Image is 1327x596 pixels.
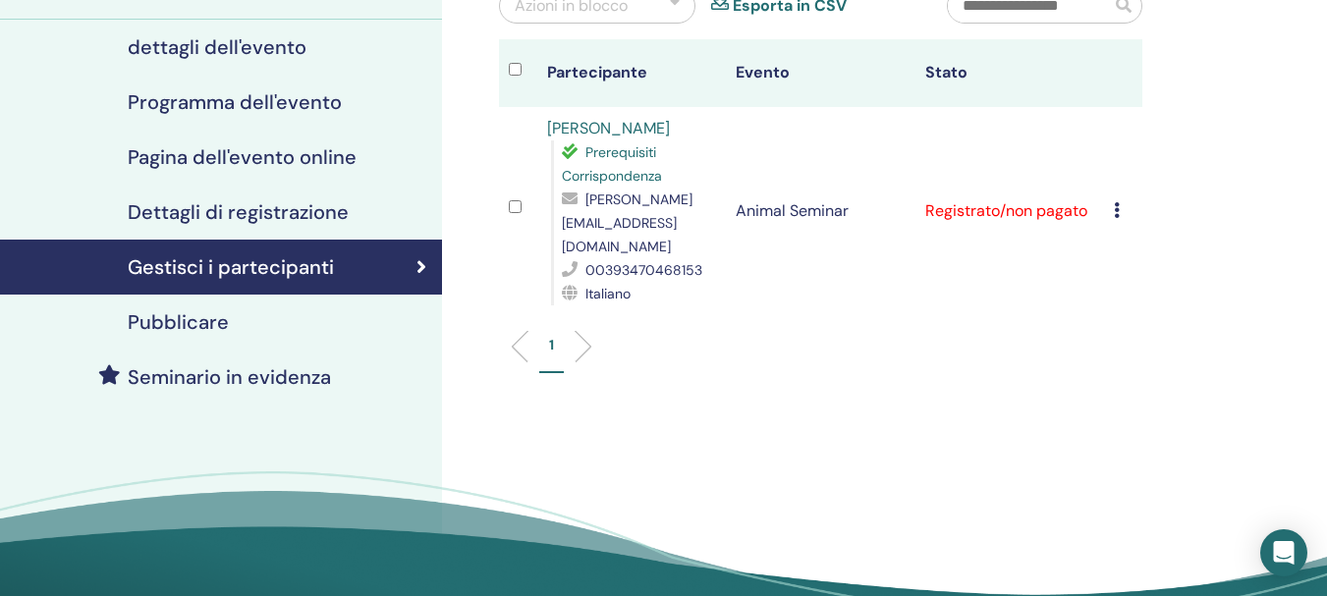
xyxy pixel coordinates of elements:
th: Partecipante [537,39,727,107]
h4: Programma dell'evento [128,90,342,114]
h4: Pagina dell'evento online [128,145,357,169]
h4: Pubblicare [128,310,229,334]
p: 1 [549,335,554,355]
th: Stato [915,39,1105,107]
h4: dettagli dell'evento [128,35,306,59]
div: Open Intercom Messenger [1260,529,1307,576]
span: 00393470468153 [585,261,702,279]
h4: Gestisci i partecipanti [128,255,334,279]
th: Evento [726,39,915,107]
h4: Seminario in evidenza [128,365,331,389]
td: Animal Seminar [726,107,915,315]
span: Prerequisiti Corrispondenza [562,143,662,185]
span: Italiano [585,285,631,302]
span: [PERSON_NAME][EMAIL_ADDRESS][DOMAIN_NAME] [562,190,692,255]
a: [PERSON_NAME] [547,118,670,138]
h4: Dettagli di registrazione [128,200,349,224]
